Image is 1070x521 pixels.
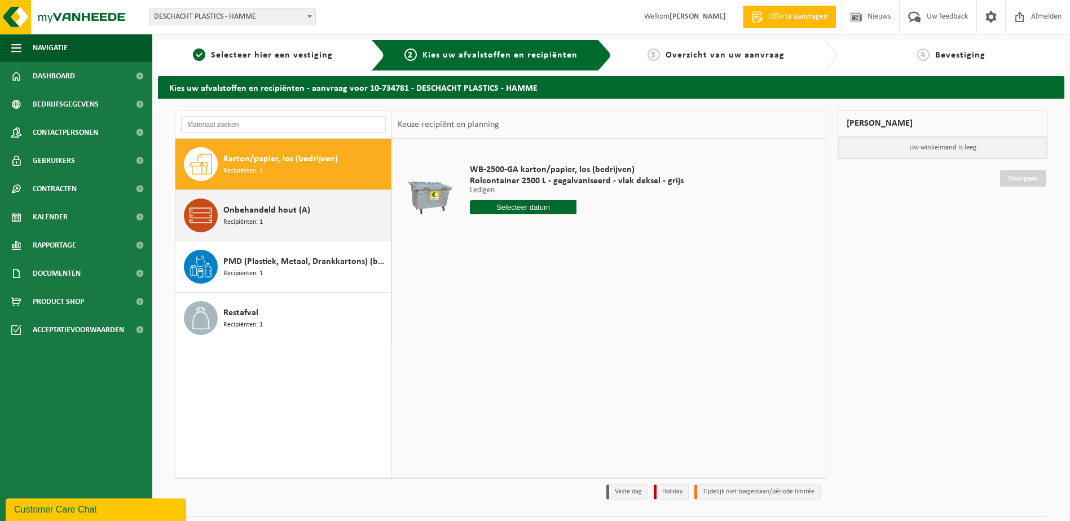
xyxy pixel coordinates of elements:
a: Offerte aanvragen [743,6,836,28]
span: 4 [917,48,930,61]
span: 2 [404,48,417,61]
iframe: chat widget [6,496,188,521]
span: WB-2500-GA karton/papier, los (bedrijven) [470,164,684,175]
span: Documenten [33,259,81,288]
span: Rolcontainer 2500 L - gegalvaniseerd - vlak deksel - grijs [470,175,684,187]
div: Keuze recipiënt en planning [392,111,505,139]
span: Recipiënten: 1 [223,268,263,279]
span: Karton/papier, los (bedrijven) [223,152,338,166]
span: Selecteer hier een vestiging [211,51,333,60]
a: Doorgaan [1000,170,1046,187]
span: 1 [193,48,205,61]
span: Acceptatievoorwaarden [33,316,124,344]
button: Karton/papier, los (bedrijven) Recipiënten: 1 [175,139,391,190]
a: 1Selecteer hier een vestiging [164,48,362,62]
span: DESCHACHT PLASTICS - HAMME [149,8,316,25]
span: Rapportage [33,231,76,259]
span: Contracten [33,175,77,203]
span: Recipiënten: 1 [223,320,263,330]
span: Bedrijfsgegevens [33,90,99,118]
span: Overzicht van uw aanvraag [666,51,785,60]
span: Contactpersonen [33,118,98,147]
span: Gebruikers [33,147,75,175]
input: Selecteer datum [470,200,577,214]
button: Onbehandeld hout (A) Recipiënten: 1 [175,190,391,241]
span: 3 [648,48,660,61]
span: Restafval [223,306,258,320]
span: PMD (Plastiek, Metaal, Drankkartons) (bedrijven) [223,255,388,268]
span: Recipiënten: 1 [223,166,263,176]
p: Uw winkelmand is leeg [838,137,1047,158]
button: Restafval Recipiënten: 1 [175,293,391,343]
li: Vaste dag [606,484,648,500]
strong: [PERSON_NAME] [670,12,726,21]
div: [PERSON_NAME] [838,110,1047,137]
span: Bevestiging [935,51,985,60]
h2: Kies uw afvalstoffen en recipiënten - aanvraag voor 10-734781 - DESCHACHT PLASTICS - HAMME [158,76,1064,98]
li: Tijdelijk niet toegestaan/période limitée [694,484,821,500]
span: Offerte aanvragen [766,11,830,23]
span: Dashboard [33,62,75,90]
span: DESCHACHT PLASTICS - HAMME [149,9,315,25]
input: Materiaal zoeken [181,116,386,133]
span: Product Shop [33,288,84,316]
span: Recipiënten: 1 [223,217,263,228]
button: PMD (Plastiek, Metaal, Drankkartons) (bedrijven) Recipiënten: 1 [175,241,391,293]
li: Holiday [654,484,689,500]
p: Ledigen [470,187,684,195]
span: Kies uw afvalstoffen en recipiënten [422,51,578,60]
span: Onbehandeld hout (A) [223,204,310,217]
span: Navigatie [33,34,68,62]
span: Kalender [33,203,68,231]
